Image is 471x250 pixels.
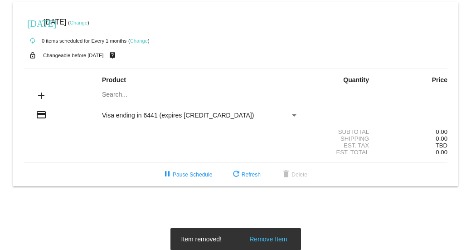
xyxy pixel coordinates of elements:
div: Subtotal [306,128,377,135]
mat-select: Payment Method [102,112,298,119]
strong: Product [102,76,126,83]
mat-icon: delete [281,169,291,180]
div: 0.00 [377,128,447,135]
div: Est. Tax [306,142,377,149]
mat-icon: refresh [231,169,242,180]
div: Est. Total [306,149,377,156]
small: 0 items scheduled for Every 1 months [24,38,126,44]
div: Shipping [306,135,377,142]
strong: Price [432,76,447,83]
a: Change [130,38,148,44]
small: ( ) [68,20,89,25]
span: TBD [436,142,447,149]
mat-icon: [DATE] [27,17,38,28]
mat-icon: autorenew [27,35,38,46]
a: Change [70,20,87,25]
strong: Quantity [343,76,369,83]
span: Refresh [231,172,261,178]
input: Search... [102,91,298,98]
simple-snack-bar: Item removed! [181,235,290,244]
mat-icon: pause [162,169,173,180]
button: Refresh [223,167,268,183]
span: Pause Schedule [162,172,212,178]
mat-icon: credit_card [36,109,47,120]
mat-icon: live_help [107,49,118,61]
small: Changeable before [DATE] [43,53,104,58]
span: 0.00 [436,149,447,156]
button: Remove Item [247,235,290,244]
mat-icon: add [36,90,47,101]
button: Pause Schedule [155,167,219,183]
span: Delete [281,172,307,178]
button: Delete [273,167,315,183]
small: ( ) [128,38,150,44]
span: 0.00 [436,135,447,142]
mat-icon: lock_open [27,49,38,61]
span: Visa ending in 6441 (expires [CREDIT_CARD_DATA]) [102,112,254,119]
